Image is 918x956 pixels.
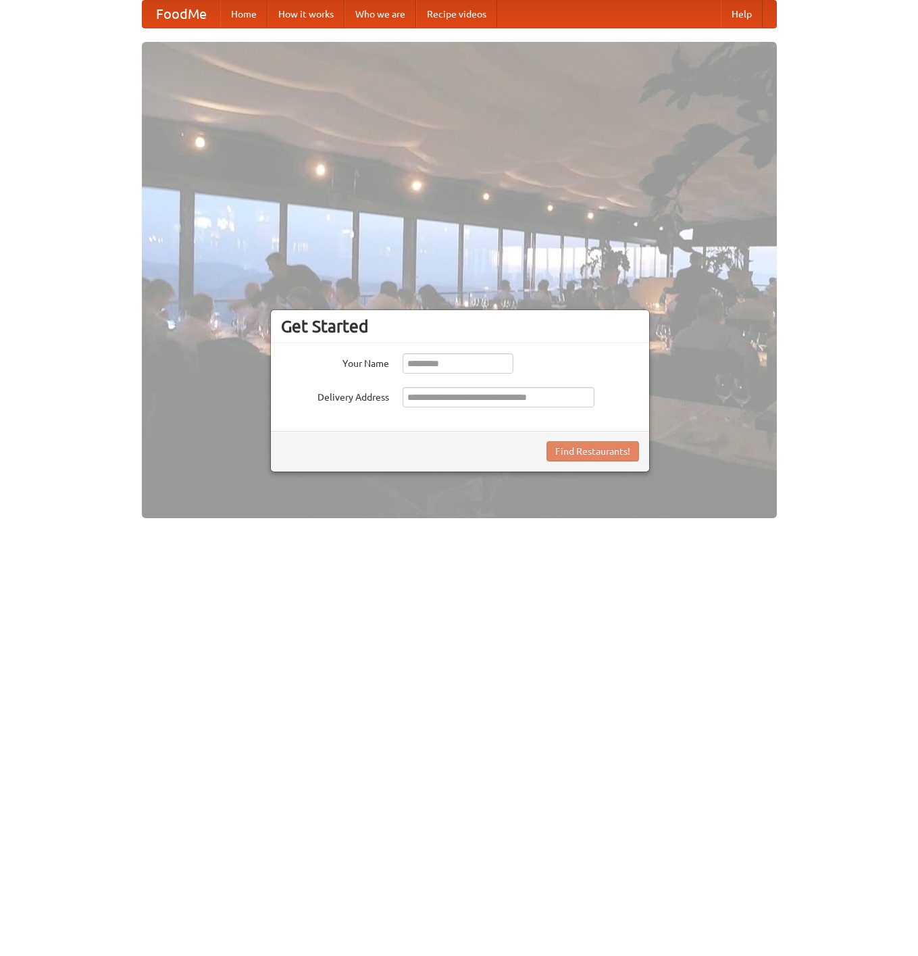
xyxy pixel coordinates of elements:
[220,1,267,28] a: Home
[267,1,345,28] a: How it works
[143,1,220,28] a: FoodMe
[281,353,389,370] label: Your Name
[281,387,389,404] label: Delivery Address
[281,316,639,336] h3: Get Started
[546,441,639,461] button: Find Restaurants!
[721,1,763,28] a: Help
[345,1,416,28] a: Who we are
[416,1,497,28] a: Recipe videos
